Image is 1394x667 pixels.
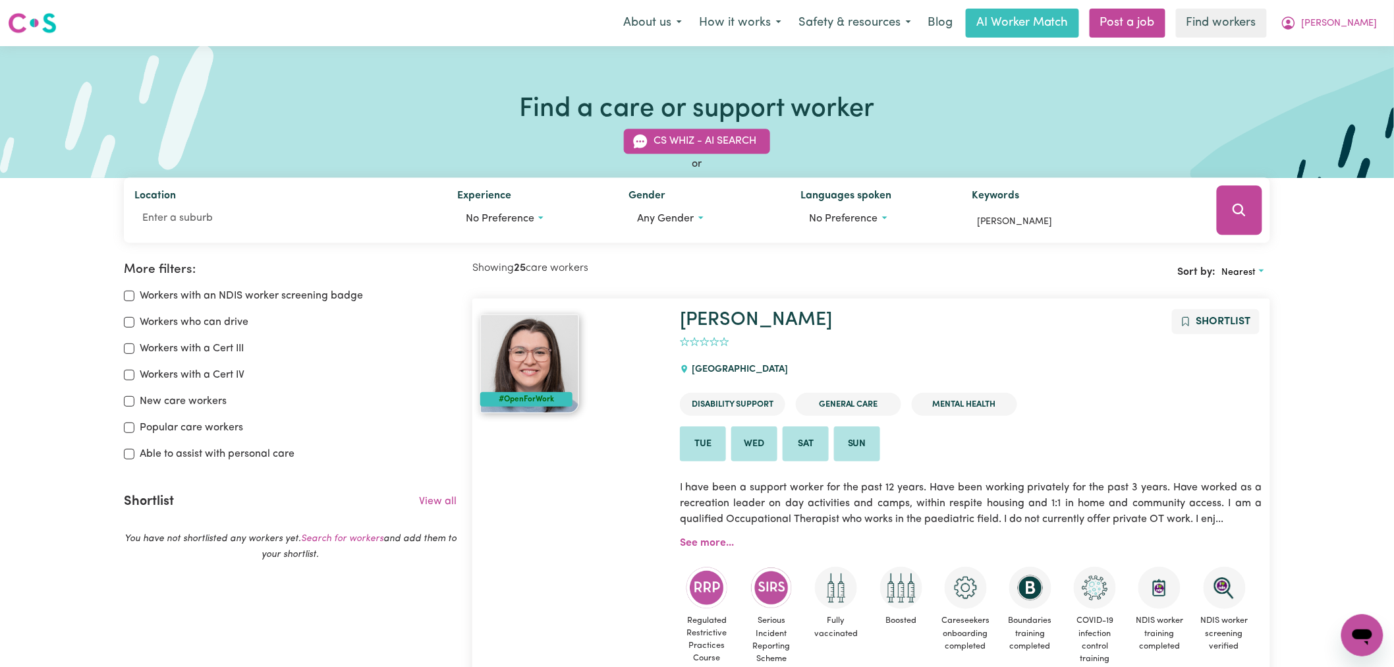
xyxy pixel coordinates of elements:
[680,393,785,416] li: Disability Support
[1196,316,1251,327] span: Shortlist
[124,157,1269,173] div: or
[680,310,832,330] a: [PERSON_NAME]
[457,207,608,232] button: Worker experience options
[680,335,729,350] div: add rating by typing an integer from 0 to 5 or pressing arrow keys
[750,567,793,609] img: CS Academy: Serious Incident Reporting Scheme course completed
[1217,186,1262,235] button: Search
[124,262,457,277] h2: More filters:
[629,207,780,232] button: Worker gender preference
[1074,567,1116,609] img: CS Academy: COVID-19 Infection Control Training course completed
[880,567,922,609] img: Care and support worker has received booster dose of COVID-19 vaccination
[680,426,726,462] li: Available on Tue
[8,11,57,35] img: Careseekers logo
[790,9,920,37] button: Safety & resources
[920,9,961,38] a: Blog
[480,392,572,407] div: #OpenForWork
[638,214,694,225] span: Any gender
[140,341,244,357] label: Workers with a Cert III
[1176,9,1267,38] a: Find workers
[686,567,728,608] img: CS Academy: Regulated Restrictive Practices course completed
[140,367,244,383] label: Workers with a Cert IV
[1178,267,1216,277] span: Sort by:
[124,494,174,509] h2: Shortlist
[966,9,1079,38] a: AI Worker Match
[874,609,928,632] span: Boosted
[301,534,383,544] a: Search for workers
[939,609,993,658] span: Careseekers onboarding completed
[1216,262,1270,283] button: Sort search results
[731,426,777,462] li: Available on Wed
[680,538,734,548] a: See more...
[1302,16,1378,31] span: [PERSON_NAME]
[1222,268,1256,277] span: Nearest
[690,9,790,37] button: How it works
[134,188,176,207] label: Location
[1003,609,1057,658] span: Boundaries training completed
[1341,614,1383,656] iframe: Button to launch messaging window
[783,426,829,462] li: Available on Sat
[457,188,511,207] label: Experience
[1272,9,1386,37] button: My Account
[1138,567,1181,609] img: CS Academy: Introduction to NDIS Worker Training course completed
[815,567,857,609] img: Care and support worker has received 2 doses of COVID-19 vaccine
[809,214,878,225] span: No preference
[800,188,891,207] label: Languages spoken
[140,314,248,330] label: Workers who can drive
[1172,309,1260,334] button: Add to shortlist
[809,609,863,645] span: Fully vaccinated
[8,8,57,38] a: Careseekers logo
[1204,567,1246,609] img: NDIS Worker Screening Verified
[1090,9,1165,38] a: Post a job
[972,188,1020,207] label: Keywords
[520,94,875,125] h1: Find a care or support worker
[140,393,227,409] label: New care workers
[125,534,457,560] em: You have not shortlisted any workers yet. and add them to your shortlist.
[615,9,690,37] button: About us
[1197,609,1251,658] span: NDIS worker screening verified
[912,393,1017,416] li: Mental Health
[800,207,951,232] button: Worker language preferences
[466,214,534,225] span: No preference
[480,314,664,413] a: Amy#OpenForWork
[472,262,871,275] h2: Showing care workers
[140,420,243,436] label: Popular care workers
[134,207,435,231] input: Enter a suburb
[624,129,770,154] button: CS Whiz - AI Search
[680,472,1262,535] p: I have been a support worker for the past 12 years. Have been working privately for the past 3 ye...
[480,314,579,413] img: View Amy's profile
[1009,567,1051,609] img: CS Academy: Boundaries in care and support work course completed
[629,188,666,207] label: Gender
[140,446,294,462] label: Able to assist with personal care
[796,393,901,416] li: General Care
[419,496,457,507] a: View all
[972,212,1198,233] input: Enter keywords, e.g. full name, interests
[1132,609,1186,658] span: NDIS worker training completed
[945,567,987,609] img: CS Academy: Careseekers Onboarding course completed
[140,288,363,304] label: Workers with an NDIS worker screening badge
[834,426,880,462] li: Available on Sun
[680,352,796,388] div: [GEOGRAPHIC_DATA]
[514,263,526,274] b: 25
